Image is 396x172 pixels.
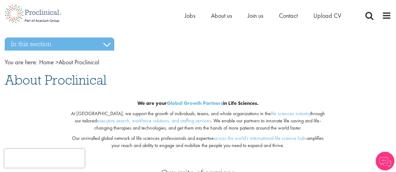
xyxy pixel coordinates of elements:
[211,12,232,20] a: About us
[39,58,99,66] span: About Proclinical
[313,12,341,20] a: Upload CV
[279,12,298,20] a: Contact
[214,135,307,141] a: across the world's international life science hubs
[137,100,259,106] b: We are your in Life Sciences.
[248,12,263,20] a: Join us
[55,58,59,66] span: >
[71,110,325,132] p: At [GEOGRAPHIC_DATA], we support the growth of individuals, teams, and whole organizations in the...
[39,58,54,66] a: breadcrumb link to Home
[271,110,310,117] a: life sciences industry
[167,100,223,106] a: Global Growth Partners
[5,71,106,88] span: About Proclinical
[97,117,211,124] a: executive search, workforce solutions, and staffing services
[376,152,394,170] img: Chatbot
[4,149,85,168] iframe: reCAPTCHA
[5,58,38,66] span: You are here:
[5,37,114,51] h3: In this section
[71,135,325,149] p: Our unrivalled global network of life sciences professionals and expertise amplifies your reach a...
[185,12,195,20] a: Jobs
